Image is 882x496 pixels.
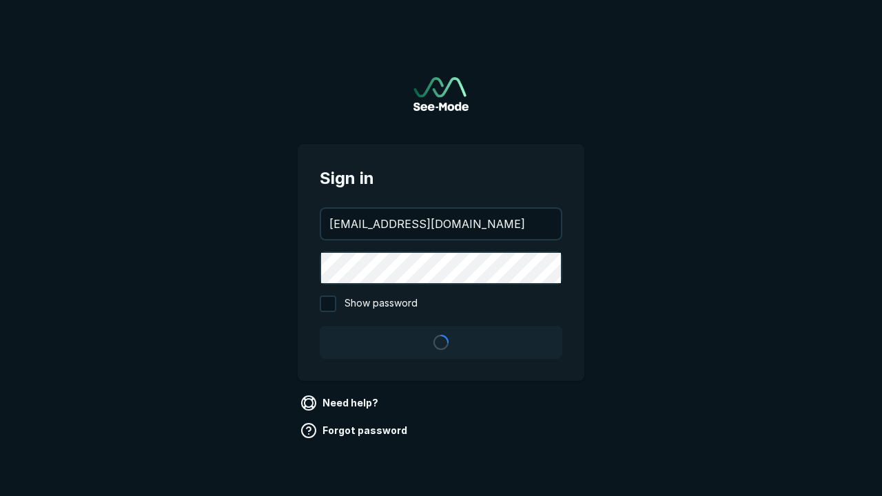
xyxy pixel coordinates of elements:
a: Go to sign in [413,77,469,111]
span: Show password [345,296,418,312]
a: Forgot password [298,420,413,442]
span: Sign in [320,166,562,191]
img: See-Mode Logo [413,77,469,111]
a: Need help? [298,392,384,414]
input: your@email.com [321,209,561,239]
